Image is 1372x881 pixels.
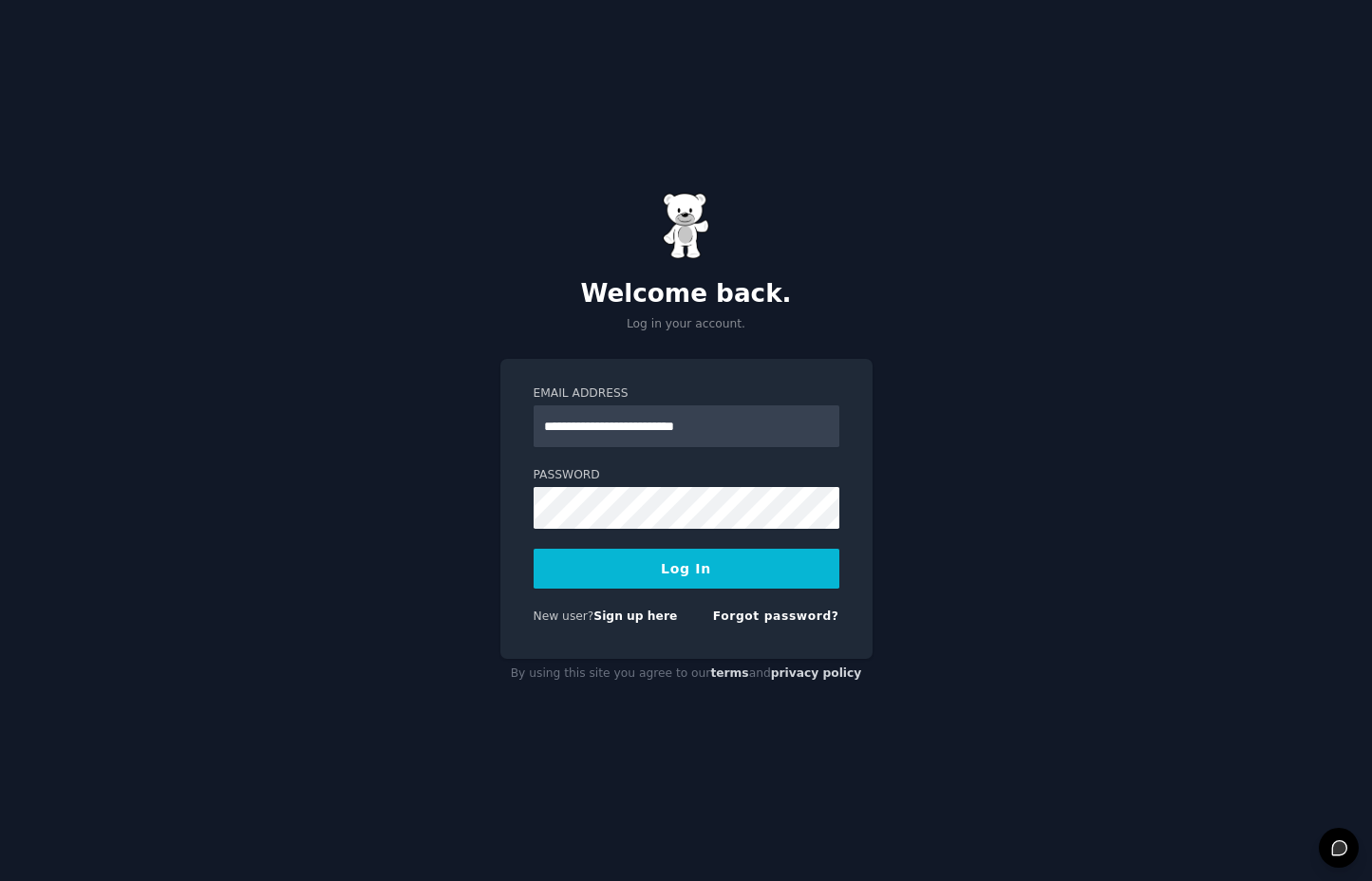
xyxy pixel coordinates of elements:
[500,279,873,309] h2: Welcome back.
[713,609,839,623] a: Forgot password?
[710,666,748,680] a: terms
[593,609,677,623] a: Sign up here
[534,609,594,623] span: New user?
[534,549,839,589] button: Log In
[534,385,839,403] label: Email Address
[500,659,873,689] div: By using this site you agree to our and
[771,666,862,680] a: privacy policy
[663,193,710,259] img: Gummy Bear
[534,467,839,484] label: Password
[500,316,873,333] p: Log in your account.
